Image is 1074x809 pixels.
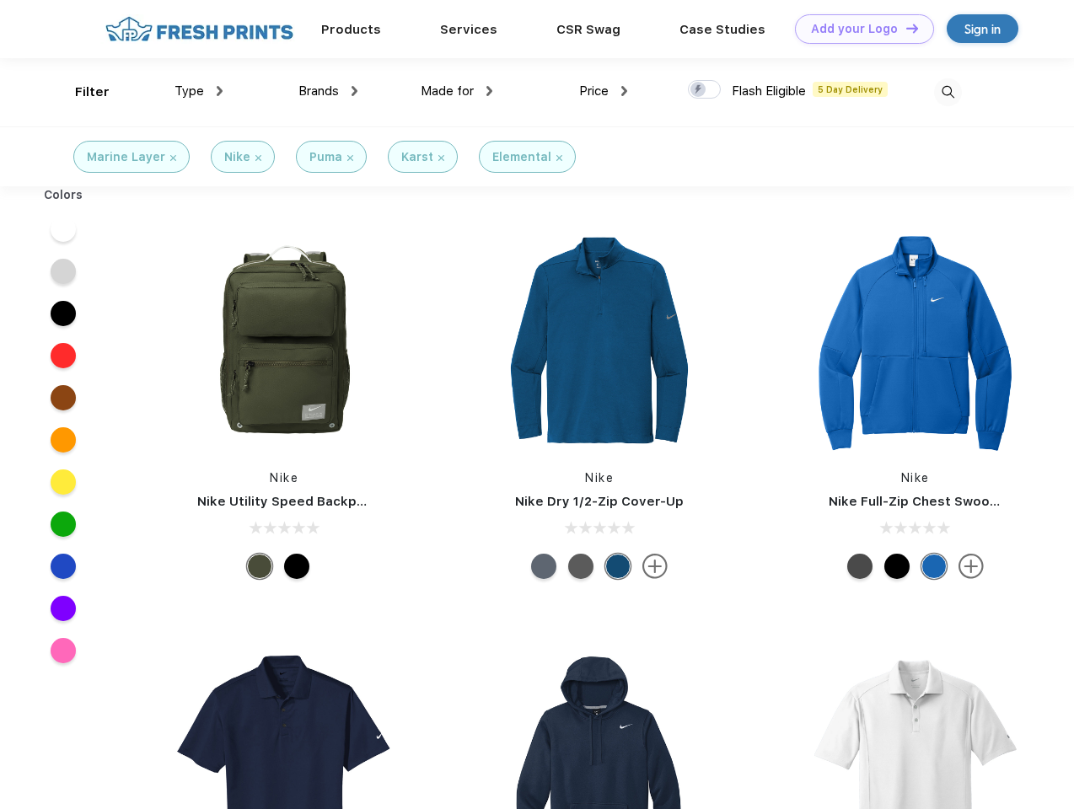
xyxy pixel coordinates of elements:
[921,554,947,579] div: Royal
[270,471,298,485] a: Nike
[100,14,298,44] img: fo%20logo%202.webp
[579,83,609,99] span: Price
[197,494,379,509] a: Nike Utility Speed Backpack
[224,148,250,166] div: Nike
[352,86,357,96] img: dropdown.png
[438,155,444,161] img: filter_cancel.svg
[813,82,888,97] span: 5 Day Delivery
[829,494,1053,509] a: Nike Full-Zip Chest Swoosh Jacket
[642,554,668,579] img: more.svg
[934,78,962,106] img: desktop_search.svg
[811,22,898,36] div: Add your Logo
[31,186,96,204] div: Colors
[487,228,712,453] img: func=resize&h=266
[298,83,339,99] span: Brands
[75,83,110,102] div: Filter
[247,554,272,579] div: Cargo Khaki
[347,155,353,161] img: filter_cancel.svg
[556,22,620,37] a: CSR Swag
[901,471,930,485] a: Nike
[255,155,261,161] img: filter_cancel.svg
[906,24,918,33] img: DT
[170,155,176,161] img: filter_cancel.svg
[440,22,497,37] a: Services
[309,148,342,166] div: Puma
[947,14,1018,43] a: Sign in
[556,155,562,161] img: filter_cancel.svg
[217,86,223,96] img: dropdown.png
[732,83,806,99] span: Flash Eligible
[585,471,614,485] a: Nike
[401,148,433,166] div: Karst
[284,554,309,579] div: Black
[172,228,396,453] img: func=resize&h=266
[321,22,381,37] a: Products
[803,228,1028,453] img: func=resize&h=266
[87,148,165,166] div: Marine Layer
[621,86,627,96] img: dropdown.png
[568,554,593,579] div: Black Heather
[531,554,556,579] div: Navy Heather
[515,494,684,509] a: Nike Dry 1/2-Zip Cover-Up
[605,554,631,579] div: Gym Blue
[492,148,551,166] div: Elemental
[884,554,910,579] div: Black
[175,83,204,99] span: Type
[486,86,492,96] img: dropdown.png
[959,554,984,579] img: more.svg
[964,19,1001,39] div: Sign in
[421,83,474,99] span: Made for
[847,554,873,579] div: Anthracite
